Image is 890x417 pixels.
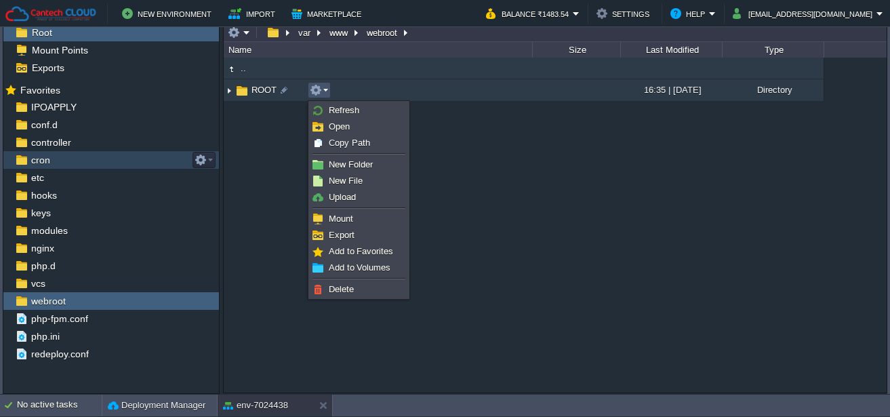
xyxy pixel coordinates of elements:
button: var [296,26,314,39]
a: New Folder [310,157,407,172]
span: New Folder [329,159,373,170]
a: Root [29,26,54,39]
button: Deployment Manager [108,399,205,412]
a: cron [28,154,52,166]
button: www [327,26,351,39]
a: vcs [28,277,47,290]
button: [EMAIL_ADDRESS][DOMAIN_NAME] [733,5,876,22]
a: webroot [28,295,68,307]
a: Add to Volumes [310,260,407,275]
button: Help [670,5,709,22]
span: Mount [329,214,353,224]
a: IPOAPPLY [28,101,79,113]
span: Add to Favorites [329,246,393,256]
a: etc [28,172,46,184]
a: Exports [29,62,66,74]
a: php.ini [28,330,62,342]
span: New File [329,176,363,186]
a: Open [310,119,407,134]
a: Refresh [310,103,407,118]
a: php-fpm.conf [28,313,90,325]
a: Add to Favorites [310,244,407,259]
span: Open [329,121,350,132]
span: Refresh [329,105,359,115]
a: .. [239,62,248,74]
a: Upload [310,190,407,205]
div: No active tasks [17,395,102,416]
a: Export [310,228,407,243]
button: Import [228,5,279,22]
button: Marketplace [291,5,365,22]
a: hooks [28,189,59,201]
img: AMDAwAAAACH5BAEAAAAALAAAAAABAAEAAAICRAEAOw== [224,62,239,77]
a: New File [310,174,407,188]
a: php.d [28,260,58,272]
div: Name [225,42,532,58]
button: New Environment [122,5,216,22]
img: Cantech Cloud [5,5,97,22]
div: 16:35 | [DATE] [620,79,722,100]
a: redeploy.conf [28,348,91,360]
span: Add to Volumes [329,262,390,273]
a: Favorites [18,85,62,96]
a: Mount [310,212,407,226]
img: AMDAwAAAACH5BAEAAAAALAAAAAABAAEAAAICRAEAOw== [235,83,249,98]
span: Upload [329,192,356,202]
a: modules [28,224,70,237]
span: Delete [329,284,354,294]
button: webroot [365,26,401,39]
button: env-7024438 [223,399,288,412]
div: Last Modified [622,42,722,58]
img: AMDAwAAAACH5BAEAAAAALAAAAAABAAEAAAICRAEAOw== [224,80,235,101]
a: nginx [28,242,56,254]
input: Click to enter the path [224,23,887,42]
button: Settings [596,5,653,22]
button: Balance ₹1483.54 [486,5,573,22]
span: Export [329,230,355,240]
a: controller [28,136,73,148]
a: Delete [310,282,407,297]
a: keys [28,207,53,219]
span: Favorites [18,84,62,96]
a: conf.d [28,119,60,131]
div: Type [723,42,824,58]
a: Mount Points [29,44,90,56]
span: Copy Path [329,138,370,148]
div: Size [533,42,620,58]
a: ROOT [249,84,279,96]
div: Directory [722,79,824,100]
